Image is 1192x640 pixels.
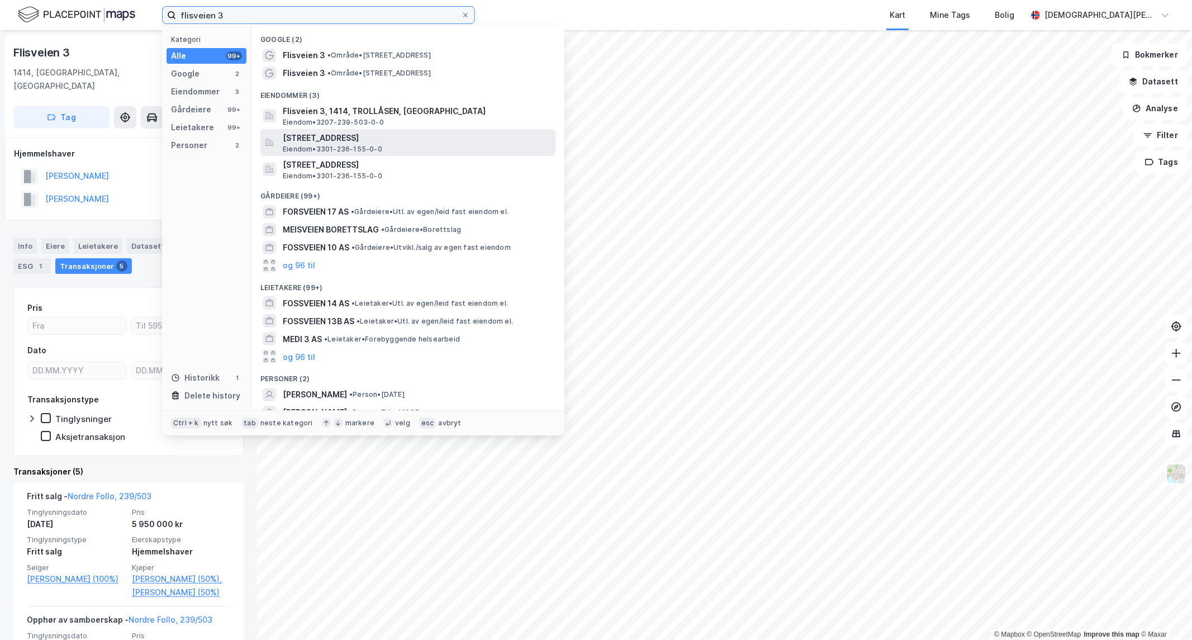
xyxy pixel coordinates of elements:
[226,123,242,132] div: 99+
[226,51,242,60] div: 99+
[283,350,315,363] button: og 96 til
[74,238,122,254] div: Leietakere
[349,390,405,399] span: Person • [DATE]
[203,419,233,428] div: nytt søk
[283,388,347,401] span: [PERSON_NAME]
[352,243,511,252] span: Gårdeiere • Utvikl./salg av egen fast eiendom
[1112,44,1188,66] button: Bokmerker
[438,419,461,428] div: avbryt
[327,69,331,77] span: •
[27,613,212,631] div: Opphør av samboerskap -
[251,82,564,102] div: Eiendommer (3)
[184,389,240,402] div: Delete history
[890,8,905,22] div: Kart
[1134,124,1188,146] button: Filter
[1119,70,1188,93] button: Datasett
[1084,630,1139,638] a: Improve this map
[283,67,325,80] span: Flisveien 3
[132,518,230,531] div: 5 950 000 kr
[283,158,551,172] span: [STREET_ADDRESS]
[55,432,125,442] div: Aksjetransaksjon
[351,207,354,216] span: •
[283,172,382,181] span: Eiendom • 3301-236-155-0-0
[233,87,242,96] div: 3
[27,508,125,517] span: Tinglysningsdato
[131,362,229,379] input: DD.MM.YYYY
[132,563,230,572] span: Kjøper
[283,118,384,127] span: Eiendom • 3207-239-503-0-0
[283,105,551,118] span: Flisveien 3, 1414, TROLLÅSEN, [GEOGRAPHIC_DATA]
[28,362,126,379] input: DD.MM.YYYY
[116,260,127,272] div: 5
[352,299,508,308] span: Leietaker • Utl. av egen/leid fast eiendom el.
[349,408,419,417] span: Person • 7. juni 1985
[171,139,207,152] div: Personer
[352,299,355,307] span: •
[357,317,513,326] span: Leietaker • Utl. av egen/leid fast eiendom el.
[132,545,230,558] div: Hjemmelshaver
[132,535,230,544] span: Eierskapstype
[27,344,46,357] div: Dato
[1136,586,1192,640] div: Kontrollprogram for chat
[27,535,125,544] span: Tinglysningstype
[132,572,230,586] a: [PERSON_NAME] (50%),
[283,259,315,272] button: og 96 til
[241,418,258,429] div: tab
[55,258,132,274] div: Transaksjoner
[233,69,242,78] div: 2
[283,145,382,154] span: Eiendom • 3301-236-155-0-0
[283,297,349,310] span: FOSSVEIEN 14 AS
[324,335,327,343] span: •
[283,241,349,254] span: FOSSVEIEN 10 AS
[27,572,125,586] a: [PERSON_NAME] (100%)
[14,147,243,160] div: Hjemmelshaver
[226,105,242,114] div: 99+
[395,419,410,428] div: velg
[324,335,460,344] span: Leietaker • Forebyggende helsearbeid
[41,238,69,254] div: Eiere
[283,315,354,328] span: FOSSVEIEN 13B AS
[27,518,125,531] div: [DATE]
[171,103,211,116] div: Gårdeiere
[283,131,551,145] span: [STREET_ADDRESS]
[171,85,220,98] div: Eiendommer
[283,223,379,236] span: MEISVEIEN BORETTSLAG
[260,419,313,428] div: neste kategori
[327,51,431,60] span: Område • [STREET_ADDRESS]
[35,260,46,272] div: 1
[13,258,51,274] div: ESG
[283,49,325,62] span: Flisveien 3
[13,238,37,254] div: Info
[27,563,125,572] span: Selger
[131,317,229,334] input: Til 5950000
[1166,463,1187,485] img: Z
[283,205,349,219] span: FORSVEIEN 17 AS
[419,418,436,429] div: esc
[27,393,99,406] div: Transaksjonstype
[132,586,230,599] a: [PERSON_NAME] (50%)
[13,465,244,478] div: Transaksjoner (5)
[351,207,509,216] span: Gårdeiere • Utl. av egen/leid fast eiendom el.
[327,69,431,78] span: Område • [STREET_ADDRESS]
[994,630,1025,638] a: Mapbox
[251,274,564,295] div: Leietakere (99+)
[1136,151,1188,173] button: Tags
[1044,8,1156,22] div: [DEMOGRAPHIC_DATA][PERSON_NAME]
[129,615,212,624] a: Nordre Follo, 239/503
[349,390,353,399] span: •
[1123,97,1188,120] button: Analyse
[251,366,564,386] div: Personer (2)
[233,141,242,150] div: 2
[68,491,151,501] a: Nordre Follo, 239/503
[930,8,970,22] div: Mine Tags
[995,8,1014,22] div: Bolig
[381,225,461,234] span: Gårdeiere • Borettslag
[18,5,135,25] img: logo.f888ab2527a4732fd821a326f86c7f29.svg
[132,508,230,517] span: Pris
[27,301,42,315] div: Pris
[13,66,172,93] div: 1414, [GEOGRAPHIC_DATA], [GEOGRAPHIC_DATA]
[13,44,72,61] div: Flisveien 3
[27,490,151,508] div: Fritt salg -
[55,414,112,424] div: Tinglysninger
[13,106,110,129] button: Tag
